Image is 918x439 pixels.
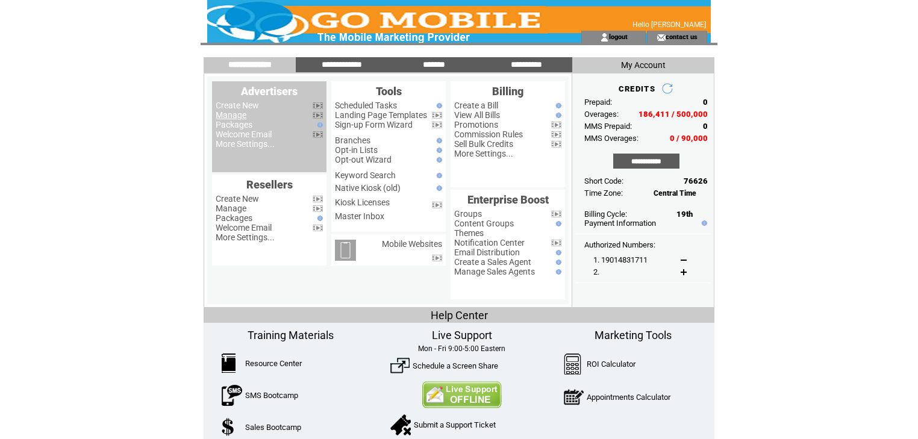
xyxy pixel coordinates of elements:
[584,219,656,228] a: Payment Information
[467,193,549,206] span: Enterprise Boost
[313,225,323,231] img: video.png
[564,387,584,408] img: AppointmentCalc.png
[619,84,655,93] span: CREDITS
[222,418,236,436] img: SalesBootcamp.png
[422,381,502,408] img: Contact Us
[245,423,301,432] a: Sales Bootcamp
[454,101,498,110] a: Create a Bill
[432,122,442,128] img: video.png
[313,102,323,109] img: video.png
[454,257,531,267] a: Create a Sales Agent
[454,219,514,228] a: Content Groups
[639,110,708,119] span: 186,411 / 500,000
[553,221,561,226] img: help.gif
[454,120,498,129] a: Promotions
[434,157,442,163] img: help.gif
[584,176,623,185] span: Short Code:
[587,360,635,369] a: ROI Calculator
[553,269,561,275] img: help.gif
[600,33,609,42] img: account_icon.gif
[246,178,293,191] span: Resellers
[216,213,252,223] a: Packages
[654,189,696,198] span: Central Time
[454,228,484,238] a: Themes
[584,134,639,143] span: MMS Overages:
[553,260,561,265] img: help.gif
[684,176,708,185] span: 76626
[551,122,561,128] img: video.png
[584,240,655,249] span: Authorized Numbers:
[551,141,561,148] img: video.png
[216,139,275,149] a: More Settings...
[216,223,272,232] a: Welcome Email
[216,204,246,213] a: Manage
[434,103,442,108] img: help.gif
[587,393,670,402] a: Appointments Calculator
[376,85,402,98] span: Tools
[314,122,323,128] img: help.gif
[335,135,370,145] a: Branches
[313,196,323,202] img: video.png
[390,414,411,435] img: SupportTicket.png
[454,129,523,139] a: Commission Rules
[248,329,334,341] span: Training Materials
[703,98,708,107] span: 0
[564,353,582,375] img: Calculator.png
[584,122,632,131] span: MMS Prepaid:
[432,202,442,208] img: video.png
[222,353,236,373] img: ResourceCenter.png
[335,120,413,129] a: Sign-up Form Wizard
[454,139,513,149] a: Sell Bulk Credits
[431,309,488,322] span: Help Center
[454,209,482,219] a: Groups
[553,113,561,118] img: help.gif
[553,250,561,255] img: help.gif
[676,210,693,219] span: 19th
[390,356,410,375] img: ScreenShare.png
[413,361,498,370] a: Schedule a Screen Share
[382,239,442,249] a: Mobile Websites
[245,391,298,400] a: SMS Bootcamp
[216,120,252,129] a: Packages
[432,255,442,261] img: video.png
[621,60,666,70] span: My Account
[222,385,242,406] img: SMSBootcamp.png
[434,185,442,191] img: help.gif
[551,131,561,138] img: video.png
[434,148,442,153] img: help.gif
[609,33,628,40] a: logout
[434,138,442,143] img: help.gif
[245,359,302,368] a: Resource Center
[335,198,390,207] a: Kiosk Licenses
[551,211,561,217] img: video.png
[593,255,648,264] span: 1. 19014831711
[335,110,427,120] a: Landing Page Templates
[418,344,505,353] span: Mon - Fri 9:00-5:00 Eastern
[666,33,698,40] a: contact us
[454,110,500,120] a: View All Bills
[216,101,259,110] a: Create New
[703,122,708,131] span: 0
[432,329,492,341] span: Live Support
[335,145,378,155] a: Opt-in Lists
[454,149,513,158] a: More Settings...
[414,420,496,429] a: Submit a Support Ticket
[595,329,672,341] span: Marketing Tools
[584,210,627,219] span: Billing Cycle:
[335,155,392,164] a: Opt-out Wizard
[699,220,707,226] img: help.gif
[632,20,706,29] span: Hello [PERSON_NAME]
[313,112,323,119] img: video.png
[492,85,523,98] span: Billing
[584,110,619,119] span: Overages:
[551,240,561,246] img: video.png
[432,112,442,119] img: video.png
[313,205,323,212] img: video.png
[335,101,397,110] a: Scheduled Tasks
[335,183,401,193] a: Native Kiosk (old)
[454,248,520,257] a: Email Distribution
[335,240,356,261] img: mobile-websites.png
[216,194,259,204] a: Create New
[335,211,384,221] a: Master Inbox
[553,103,561,108] img: help.gif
